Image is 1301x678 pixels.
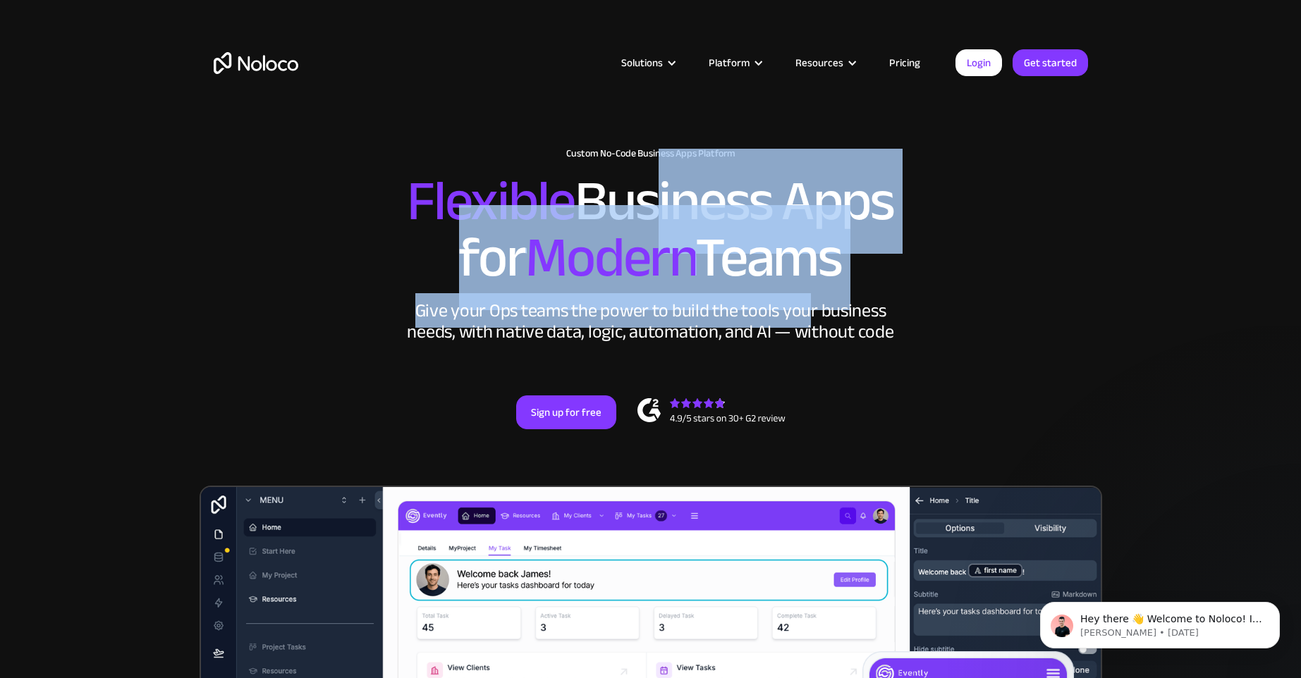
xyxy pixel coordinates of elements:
[404,300,898,343] div: Give your Ops teams the power to build the tools your business needs, with native data, logic, au...
[1013,49,1088,76] a: Get started
[525,205,695,310] span: Modern
[872,54,938,72] a: Pricing
[604,54,691,72] div: Solutions
[214,148,1088,159] h1: Custom No-Code Business Apps Platform
[691,54,778,72] div: Platform
[778,54,872,72] div: Resources
[407,149,575,254] span: Flexible
[709,54,750,72] div: Platform
[214,52,298,74] a: home
[1019,572,1301,671] iframe: Intercom notifications message
[955,49,1002,76] a: Login
[621,54,663,72] div: Solutions
[795,54,843,72] div: Resources
[214,173,1088,286] h2: Business Apps for Teams
[516,395,616,429] a: Sign up for free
